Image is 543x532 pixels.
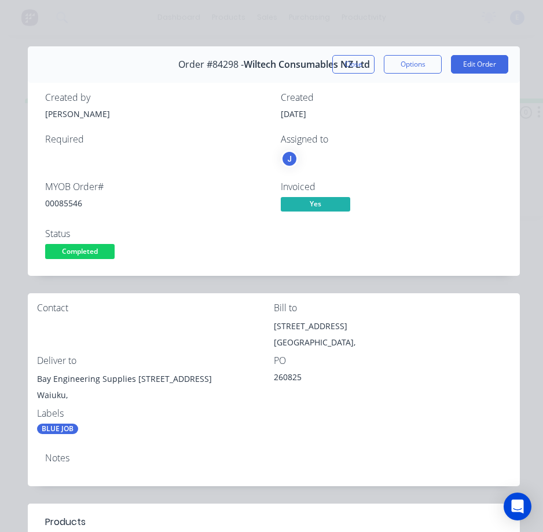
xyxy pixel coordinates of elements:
[504,493,531,520] div: Open Intercom Messenger
[45,244,115,261] button: Completed
[45,228,267,239] div: Status
[274,318,511,355] div: [STREET_ADDRESS][GEOGRAPHIC_DATA],
[37,408,274,419] div: Labels
[45,244,115,258] span: Completed
[37,355,274,366] div: Deliver to
[37,371,274,408] div: Bay Engineering Supplies [STREET_ADDRESS]Waiuku,
[45,92,267,103] div: Created by
[332,55,375,74] button: Close
[281,134,502,145] div: Assigned to
[281,150,298,167] button: J
[45,108,267,120] div: [PERSON_NAME]
[45,134,267,145] div: Required
[281,181,502,192] div: Invoiced
[274,303,511,314] div: Bill to
[37,371,274,387] div: Bay Engineering Supplies [STREET_ADDRESS]
[244,59,370,70] span: Wiltech Consumables NZ Ltd
[281,108,306,119] span: [DATE]
[178,59,244,70] span: Order #84298 -
[45,515,86,529] div: Products
[45,197,267,209] div: 00085546
[384,55,442,74] button: Options
[37,387,274,403] div: Waiuku,
[274,318,511,334] div: [STREET_ADDRESS]
[274,371,419,387] div: 260825
[281,197,350,212] span: Yes
[274,355,511,366] div: PO
[451,55,508,74] button: Edit Order
[274,334,511,351] div: [GEOGRAPHIC_DATA],
[37,424,78,434] div: BLUE JOB
[45,181,267,192] div: MYOB Order #
[45,453,502,464] div: Notes
[281,92,502,103] div: Created
[37,303,274,314] div: Contact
